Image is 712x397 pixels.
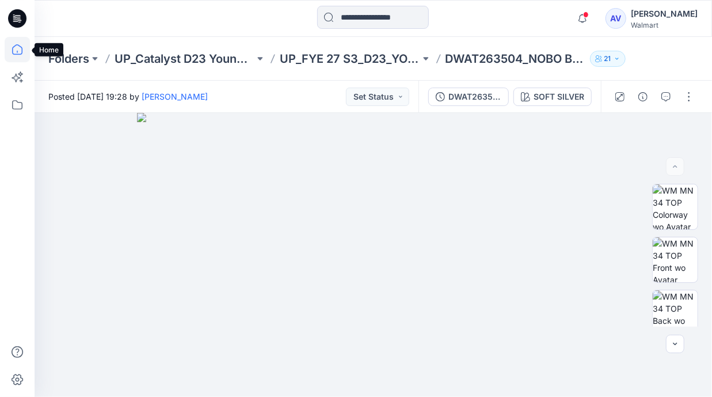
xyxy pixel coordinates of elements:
a: [PERSON_NAME] [142,92,208,101]
a: UP_Catalyst D23 Young Men Tops [115,51,254,67]
p: 21 [604,52,611,65]
div: AV [606,8,626,29]
button: SOFT SILVER [513,88,592,106]
a: Folders [48,51,89,67]
button: 21 [590,51,626,67]
button: Details [634,88,652,106]
img: eyJhbGciOiJIUzI1NiIsImtpZCI6IjAiLCJzbHQiOiJzZXMiLCJ0eXAiOiJKV1QifQ.eyJkYXRhIjp7InR5cGUiOiJzdG9yYW... [137,113,610,397]
div: SOFT SILVER [534,90,584,103]
p: DWAT263504_NOBO BOXY LS TEE [446,51,585,67]
img: WM MN 34 TOP Front wo Avatar [653,237,698,282]
div: Walmart [631,21,698,29]
button: DWAT263504_NOBO BOXY LS TEE [428,88,509,106]
span: Posted [DATE] 19:28 by [48,90,208,103]
img: WM MN 34 TOP Back wo Avatar [653,290,698,335]
img: WM MN 34 TOP Colorway wo Avatar [653,184,698,229]
div: DWAT263504_NOBO BOXY LS TEE [448,90,501,103]
div: [PERSON_NAME] [631,7,698,21]
a: UP_FYE 27 S3_D23_YOUNG MEN’S TOP CATALYST [280,51,420,67]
